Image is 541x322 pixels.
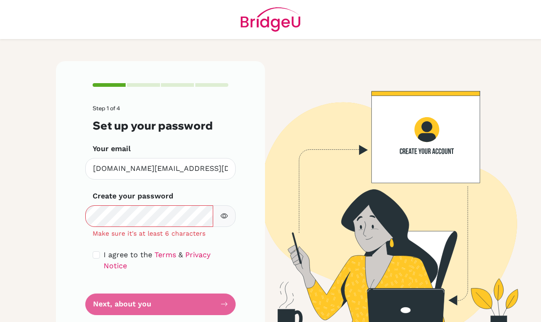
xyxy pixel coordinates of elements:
h3: Set up your password [93,119,228,132]
label: Create your password [93,191,173,202]
label: Your email [93,143,131,154]
span: & [178,250,183,259]
div: Make sure it's at least 6 characters [85,229,236,238]
span: I agree to the [104,250,152,259]
input: Insert your email* [85,158,236,180]
span: Step 1 of 4 [93,105,120,112]
iframe: Opens a widget where you can find more information [510,294,532,317]
a: Terms [155,250,176,259]
a: Privacy Notice [104,250,210,270]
